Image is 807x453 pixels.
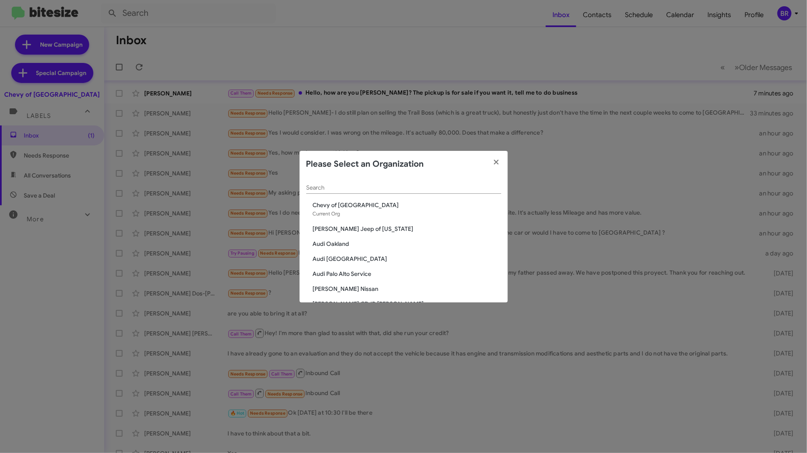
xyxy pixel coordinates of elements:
h2: Please Select an Organization [306,158,424,171]
span: [PERSON_NAME] CDJR [PERSON_NAME] [313,300,501,308]
span: Chevy of [GEOGRAPHIC_DATA] [313,201,501,209]
span: Audi Oakland [313,240,501,248]
span: [PERSON_NAME] Jeep of [US_STATE] [313,225,501,233]
span: [PERSON_NAME] Nissan [313,285,501,293]
span: Current Org [313,210,340,217]
span: Audi Palo Alto Service [313,270,501,278]
span: Audi [GEOGRAPHIC_DATA] [313,255,501,263]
